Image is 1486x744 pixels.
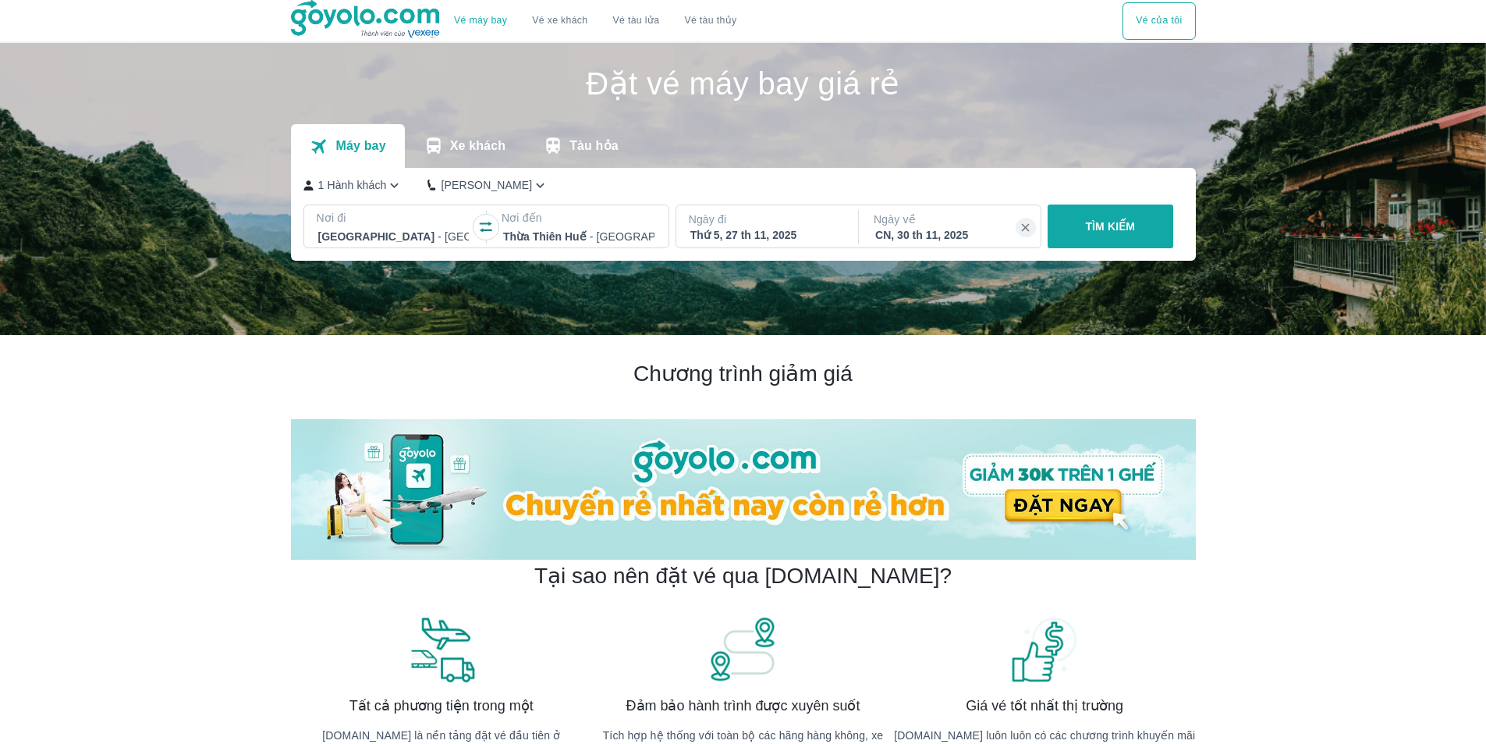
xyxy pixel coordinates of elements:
p: TÌM KIẾM [1085,219,1135,234]
div: choose transportation mode [1122,2,1195,40]
span: Đảm bảo hành trình được xuyên suốt [626,696,860,715]
p: Ngày về [874,212,1028,227]
p: Tàu hỏa [569,138,619,154]
h1: Đặt vé máy bay giá rẻ [291,68,1196,99]
p: Nơi đến [502,210,656,226]
img: banner [708,615,778,684]
div: choose transportation mode [442,2,749,40]
p: [PERSON_NAME] [441,177,532,193]
div: transportation tabs [291,124,637,168]
a: Vé máy bay [454,15,507,27]
img: banner-home [291,419,1196,560]
img: banner [406,615,477,684]
h2: Chương trình giảm giá [291,360,1196,388]
a: Vé xe khách [532,15,587,27]
p: Nơi đi [317,210,471,226]
a: Vé tàu lửa [601,2,672,40]
p: Xe khách [450,138,505,154]
button: [PERSON_NAME] [427,177,548,194]
button: Vé của tôi [1122,2,1195,40]
img: banner [1009,615,1080,684]
p: Máy bay [335,138,385,154]
p: 1 Hành khách [318,177,387,193]
span: Giá vé tốt nhất thị trường [966,696,1123,715]
span: Tất cả phương tiện trong một [349,696,534,715]
div: CN, 30 th 11, 2025 [875,227,1027,243]
button: 1 Hành khách [303,177,403,194]
h2: Tại sao nên đặt vé qua [DOMAIN_NAME]? [534,562,952,590]
p: Ngày đi [689,212,843,227]
button: TÌM KIẾM [1048,205,1173,248]
div: Thứ 5, 27 th 11, 2025 [690,227,842,243]
button: Vé tàu thủy [672,2,749,40]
